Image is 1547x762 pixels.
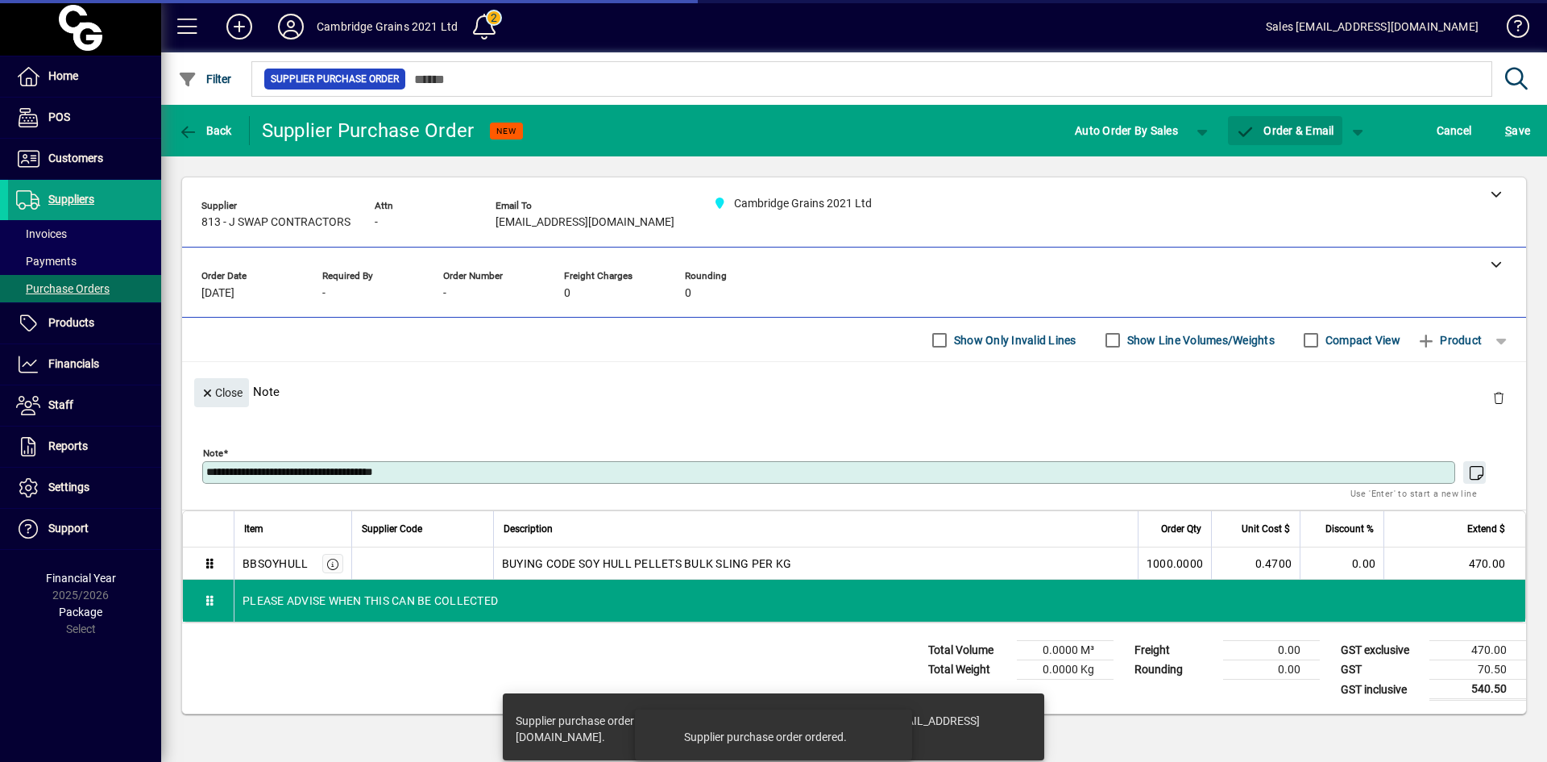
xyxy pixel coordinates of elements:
[1467,520,1505,538] span: Extend $
[1322,332,1400,348] label: Compact View
[8,220,161,248] a: Invoices
[201,287,234,300] span: [DATE]
[1479,390,1518,405] app-page-header-button: Delete
[685,287,691,300] span: 0
[16,227,67,240] span: Invoices
[174,116,236,145] button: Back
[1505,118,1530,144] span: ave
[48,69,78,82] span: Home
[8,98,161,138] a: POS
[496,216,674,229] span: [EMAIL_ADDRESS][DOMAIN_NAME]
[1505,124,1512,137] span: S
[8,344,161,385] a: Financials
[1223,660,1320,680] td: 0.00
[59,606,102,618] span: Package
[1437,118,1472,144] span: Cancel
[182,362,1526,421] div: Note
[1408,326,1490,355] button: Product
[48,152,103,164] span: Customers
[1075,118,1178,144] span: Auto Order By Sales
[8,509,161,549] a: Support
[234,580,1525,622] div: PLEASE ADVISE WHEN THIS CAN BE COLLECTED
[48,110,70,123] span: POS
[178,73,232,85] span: Filter
[214,12,265,41] button: Add
[8,303,161,344] a: Products
[161,116,250,145] app-page-header-button: Back
[190,385,253,399] app-page-header-button: Close
[8,139,161,179] a: Customers
[48,193,94,206] span: Suppliers
[1126,641,1223,660] td: Freight
[564,287,570,300] span: 0
[8,248,161,275] a: Payments
[1333,680,1429,700] td: GST inclusive
[8,385,161,426] a: Staff
[1416,327,1482,353] span: Product
[322,287,326,300] span: -
[271,71,399,87] span: Supplier Purchase Order
[174,65,236,94] button: Filter
[375,216,378,229] span: -
[48,316,94,329] span: Products
[443,287,446,300] span: -
[504,520,553,538] span: Description
[16,282,110,295] span: Purchase Orders
[1325,520,1374,538] span: Discount %
[48,439,88,452] span: Reports
[178,124,232,137] span: Back
[920,641,1017,660] td: Total Volume
[1017,641,1114,660] td: 0.0000 M³
[1266,14,1479,40] div: Sales [EMAIL_ADDRESS][DOMAIN_NAME]
[1333,660,1429,680] td: GST
[1333,641,1429,660] td: GST exclusive
[1126,660,1223,680] td: Rounding
[1383,548,1525,580] td: 470.00
[362,520,422,538] span: Supplier Code
[16,255,77,268] span: Payments
[1223,641,1320,660] td: 0.00
[48,481,89,493] span: Settings
[265,12,317,41] button: Profile
[1300,548,1383,580] td: 0.00
[317,14,458,40] div: Cambridge Grains 2021 Ltd
[244,520,263,538] span: Item
[1479,378,1518,417] button: Delete
[8,275,161,302] a: Purchase Orders
[1124,332,1275,348] label: Show Line Volumes/Weights
[1433,116,1476,145] button: Cancel
[1138,548,1211,580] td: 1000.0000
[1429,680,1526,700] td: 540.50
[1017,660,1114,680] td: 0.0000 Kg
[951,332,1076,348] label: Show Only Invalid Lines
[8,427,161,467] a: Reports
[516,713,1015,745] div: Supplier purchase order #7976 posted. Supplier purchase order emailed to [EMAIL_ADDRESS][DOMAIN_N...
[1350,484,1477,502] mat-hint: Use 'Enter' to start a new line
[243,556,308,572] div: BBSOYHULL
[496,126,516,136] span: NEW
[1161,520,1201,538] span: Order Qty
[1242,520,1290,538] span: Unit Cost $
[920,660,1017,680] td: Total Weight
[1429,641,1526,660] td: 470.00
[48,357,99,370] span: Financials
[48,522,89,535] span: Support
[1236,124,1334,137] span: Order & Email
[1501,116,1534,145] button: Save
[201,216,350,229] span: 813 - J SWAP CONTRACTORS
[8,468,161,508] a: Settings
[1495,3,1527,56] a: Knowledge Base
[1228,116,1342,145] button: Order & Email
[203,448,223,459] mat-label: Note
[1429,660,1526,680] td: 70.50
[262,118,475,144] div: Supplier Purchase Order
[48,398,73,411] span: Staff
[201,380,243,406] span: Close
[1067,116,1186,145] button: Auto Order By Sales
[684,729,847,745] div: Supplier purchase order ordered.
[1211,548,1300,580] td: 0.4700
[46,572,116,585] span: Financial Year
[194,378,249,407] button: Close
[502,556,792,572] span: BUYING CODE SOY HULL PELLETS BULK SLING PER KG
[8,56,161,97] a: Home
